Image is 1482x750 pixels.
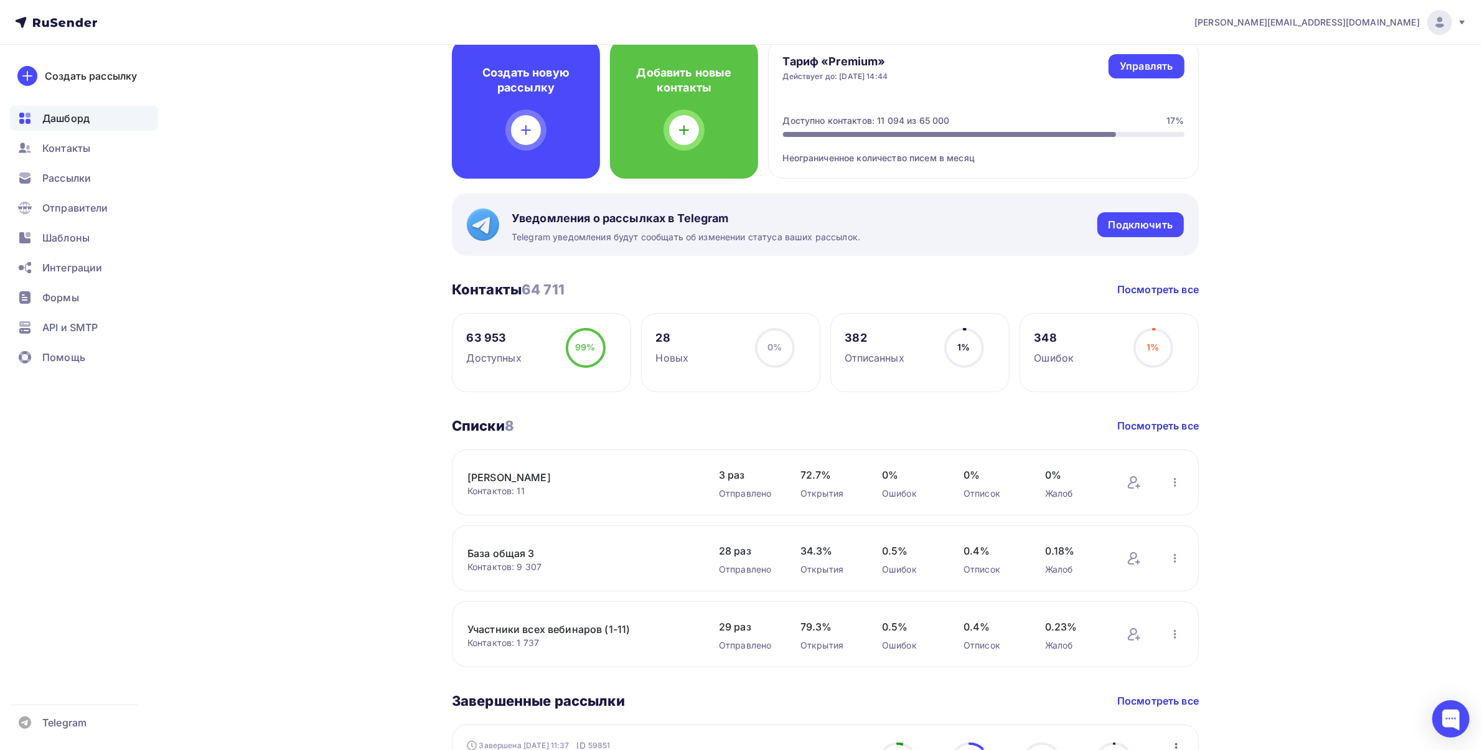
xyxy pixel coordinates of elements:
div: Отправлено [719,487,776,500]
h4: Создать новую рассылку [472,65,580,95]
div: Открытия [800,487,857,500]
a: Дашборд [10,106,158,131]
span: 0.5% [882,543,939,558]
span: 0% [767,342,782,352]
a: Посмотреть все [1117,418,1199,433]
span: 0% [964,467,1020,482]
span: 0.23% [1045,619,1102,634]
span: [PERSON_NAME][EMAIL_ADDRESS][DOMAIN_NAME] [1194,16,1420,29]
span: Telegram [42,715,87,730]
span: Уведомления о рассылках в Telegram [512,211,860,226]
div: Ошибок [882,487,939,500]
a: Шаблоны [10,225,158,250]
div: 28 [656,330,689,345]
div: Отписок [964,639,1020,652]
span: Отправители [42,200,108,215]
div: Ошибок [882,639,939,652]
span: API и SMTP [42,320,98,335]
a: База общая 3 [467,546,679,561]
span: 0.18% [1045,543,1102,558]
div: 63 953 [467,330,522,345]
span: 8 [505,418,514,434]
a: Рассылки [10,166,158,190]
a: Участники всех вебинаров (1-11) [467,622,679,637]
a: Формы [10,285,158,310]
span: Шаблоны [42,230,90,245]
span: 0.5% [882,619,939,634]
span: Контакты [42,141,90,156]
span: 0% [1045,467,1102,482]
span: 3 раз [719,467,776,482]
a: Отправители [10,195,158,220]
div: Доступно контактов: 11 094 из 65 000 [783,115,950,127]
h3: Контакты [452,281,565,298]
div: Отписок [964,487,1020,500]
div: Новых [656,350,689,365]
span: 1% [957,342,970,352]
h3: Завершенные рассылки [452,692,625,710]
span: Формы [42,290,79,305]
span: Telegram уведомления будут сообщать об изменении статуса ваших рассылок. [512,231,860,243]
div: Жалоб [1045,639,1102,652]
span: 29 раз [719,619,776,634]
div: Жалоб [1045,487,1102,500]
h4: Добавить новые контакты [630,65,738,95]
div: Отписанных [845,350,904,365]
div: Контактов: 11 [467,485,694,497]
h3: Списки [452,417,514,434]
div: Контактов: 1 737 [467,637,694,649]
span: Рассылки [42,171,91,185]
div: Отправлено [719,563,776,576]
div: 348 [1034,330,1074,345]
a: [PERSON_NAME] [467,470,679,485]
div: Отправлено [719,639,776,652]
div: Действует до: [DATE] 14:44 [783,72,888,82]
div: Создать рассылку [45,68,137,83]
span: 79.3% [800,619,857,634]
div: Ошибок [882,563,939,576]
h4: Тариф «Premium» [783,54,888,69]
a: Посмотреть все [1117,282,1199,297]
span: 28 раз [719,543,776,558]
div: Доступных [467,350,522,365]
div: Открытия [800,563,857,576]
span: 99% [575,342,595,352]
span: Интеграции [42,260,102,275]
span: Дашборд [42,111,90,126]
span: 0.4% [964,543,1020,558]
span: 64 711 [522,281,565,298]
a: [PERSON_NAME][EMAIL_ADDRESS][DOMAIN_NAME] [1194,10,1467,35]
div: 17% [1166,115,1184,127]
a: Контакты [10,136,158,161]
div: Подключить [1109,218,1173,232]
div: Жалоб [1045,563,1102,576]
div: Управлять [1120,59,1173,73]
span: 72.7% [800,467,857,482]
span: Помощь [42,350,85,365]
div: Ошибок [1034,350,1074,365]
div: Контактов: 9 307 [467,561,694,573]
div: 382 [845,330,904,345]
span: 34.3% [800,543,857,558]
span: 1% [1147,342,1159,352]
div: Неограниченное количество писем в месяц [783,137,1184,164]
div: Открытия [800,639,857,652]
span: 0.4% [964,619,1020,634]
a: Посмотреть все [1117,693,1199,708]
div: Отписок [964,563,1020,576]
span: 0% [882,467,939,482]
